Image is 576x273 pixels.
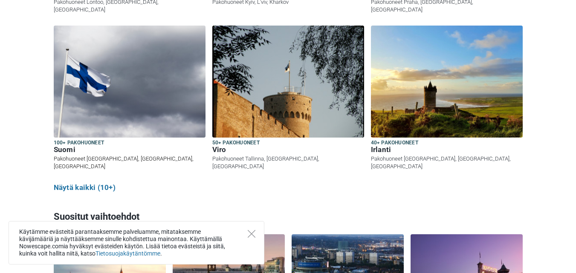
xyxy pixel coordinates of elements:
[371,155,523,170] p: Pakohuoneet [GEOGRAPHIC_DATA], [GEOGRAPHIC_DATA], [GEOGRAPHIC_DATA]
[54,155,206,170] p: Pakohuoneet [GEOGRAPHIC_DATA], [GEOGRAPHIC_DATA], [GEOGRAPHIC_DATA]
[212,155,364,170] p: Pakohuoneet Tallinna, [GEOGRAPHIC_DATA], [GEOGRAPHIC_DATA]
[371,145,523,154] h6: Irlanti
[54,139,206,147] h5: 100+ pakohuoneet
[96,250,160,257] a: Tietosuojakäytäntömme
[371,26,523,172] a: 40+ pakohuoneet Irlanti Pakohuoneet [GEOGRAPHIC_DATA], [GEOGRAPHIC_DATA], [GEOGRAPHIC_DATA]
[54,26,206,172] a: 100+ pakohuoneet Suomi Pakohuoneet [GEOGRAPHIC_DATA], [GEOGRAPHIC_DATA], [GEOGRAPHIC_DATA]
[212,26,364,172] a: 50+ pakohuoneet Viro Pakohuoneet Tallinna, [GEOGRAPHIC_DATA], [GEOGRAPHIC_DATA]
[9,221,264,264] div: Käytämme evästeitä parantaaksemme palveluamme, mitataksemme kävijämääriä ja näyttääksemme sinulle...
[212,139,364,147] h5: 50+ pakohuoneet
[248,230,255,238] button: Close
[54,145,206,154] h6: Suomi
[212,145,364,154] h6: Viro
[54,182,116,193] a: Näytä kaikki (10+)
[54,206,523,228] h3: Suositut vaihtoehdot
[371,139,523,147] h5: 40+ pakohuoneet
